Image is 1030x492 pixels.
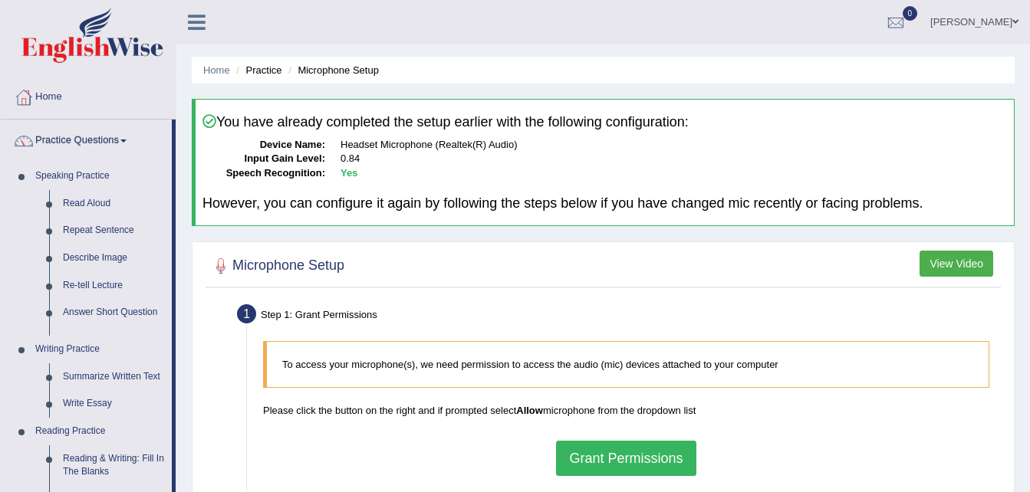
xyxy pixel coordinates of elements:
li: Microphone Setup [285,63,379,77]
a: Home [203,64,230,76]
a: Write Essay [56,390,172,418]
a: Read Aloud [56,190,172,218]
a: Describe Image [56,244,172,272]
dt: Speech Recognition: [202,166,325,181]
a: Repeat Sentence [56,217,172,244]
p: To access your microphone(s), we need permission to access the audio (mic) devices attached to yo... [282,357,973,372]
b: Allow [516,405,543,416]
button: Grant Permissions [556,441,696,476]
dt: Device Name: [202,138,325,153]
a: Reading Practice [28,418,172,445]
dt: Input Gain Level: [202,152,325,166]
span: 0 [903,6,918,21]
a: Reading & Writing: Fill In The Blanks [56,445,172,486]
a: Speaking Practice [28,162,172,190]
h4: However, you can configure it again by following the steps below if you have changed mic recently... [202,196,1007,212]
h4: You have already completed the setup earlier with the following configuration: [202,114,1007,130]
a: Answer Short Question [56,299,172,326]
li: Practice [232,63,281,77]
div: Step 1: Grant Permissions [230,300,1007,333]
a: Home [1,76,176,114]
a: Re-tell Lecture [56,272,172,300]
button: View Video [920,251,993,277]
h2: Microphone Setup [209,254,344,277]
a: Writing Practice [28,336,172,363]
dd: 0.84 [341,152,1007,166]
p: Please click the button on the right and if prompted select microphone from the dropdown list [263,403,989,418]
b: Yes [341,167,357,179]
a: Summarize Group Discussion [56,326,172,367]
dd: Headset Microphone (Realtek(R) Audio) [341,138,1007,153]
a: Summarize Written Text [56,363,172,391]
a: Practice Questions [1,120,172,158]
